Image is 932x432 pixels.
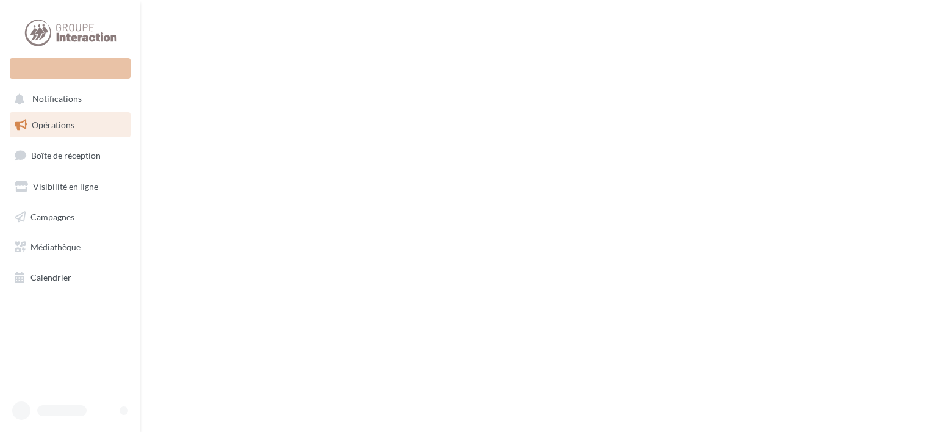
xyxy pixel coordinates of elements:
[32,120,74,130] span: Opérations
[33,181,98,192] span: Visibilité en ligne
[7,112,133,138] a: Opérations
[31,150,101,160] span: Boîte de réception
[7,204,133,230] a: Campagnes
[30,272,71,283] span: Calendrier
[32,94,82,104] span: Notifications
[7,234,133,260] a: Médiathèque
[10,58,131,79] div: Nouvelle campagne
[7,142,133,168] a: Boîte de réception
[30,211,74,221] span: Campagnes
[30,242,81,252] span: Médiathèque
[7,174,133,200] a: Visibilité en ligne
[7,265,133,290] a: Calendrier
